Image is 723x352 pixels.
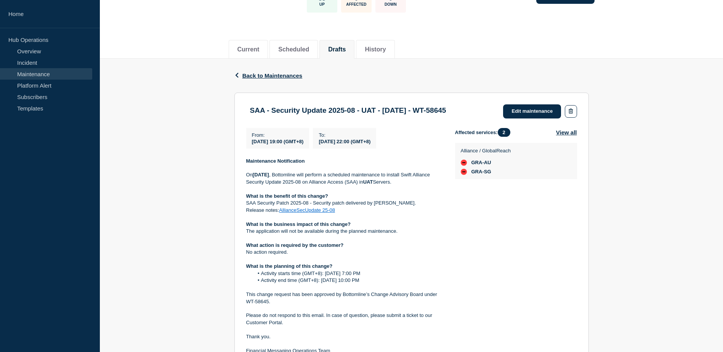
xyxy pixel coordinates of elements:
[246,200,443,206] p: SAA Security Patch 2025-08 - Security patch delivered by [PERSON_NAME].
[252,139,304,144] span: [DATE] 19:00 (GMT+8)
[556,128,577,137] button: View all
[328,46,346,53] button: Drafts
[461,169,467,175] div: down
[365,46,386,53] button: History
[253,270,443,277] li: Activity starts time (GMT+8): [DATE] 7:00 PM
[246,228,443,235] p: The application will not be available during the planned maintenance.
[471,169,491,175] span: GRA-SG
[278,46,309,53] button: Scheduled
[461,160,467,166] div: down
[250,106,446,115] h3: SAA - Security Update 2025-08 - UAT - [DATE] - WT-58645
[253,277,443,284] li: Activity end time (GMT+8): [DATE] 10:00 PM
[279,207,335,213] a: AllianceSecUpdate 25-08
[363,179,373,185] strong: UAT
[242,72,303,79] span: Back to Maintenances
[246,242,344,248] strong: What action is required by the customer?
[234,72,303,79] button: Back to Maintenances
[246,312,443,326] p: Please do not respond to this email. In case of question, please submit a ticket to our Customer ...
[498,128,510,137] span: 2
[246,193,328,199] strong: What is the benefit of this change?
[246,291,443,305] p: This change request has been approved by Bottomline’s Change Advisory Board under WT-58645.
[252,132,304,138] p: From :
[246,207,443,214] p: Release notes:
[319,132,370,138] p: To :
[346,2,366,6] p: Affected
[461,148,511,154] p: Alliance / GlobalReach
[246,171,443,186] p: On , Bottomline will perform a scheduled maintenance to install Swift Alliance Security Update 20...
[319,2,325,6] p: Up
[246,249,443,256] p: No action required.
[253,172,269,178] strong: [DATE]
[246,158,305,164] strong: Maintenance Notification
[455,128,514,137] span: Affected services:
[471,160,491,166] span: GRA-AU
[246,333,443,340] p: Thank you.
[503,104,561,118] a: Edit maintenance
[319,139,370,144] span: [DATE] 22:00 (GMT+8)
[385,2,397,6] p: Down
[246,263,333,269] strong: What is the planning of this change?
[246,221,351,227] strong: What is the business impact of this change?
[237,46,260,53] button: Current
